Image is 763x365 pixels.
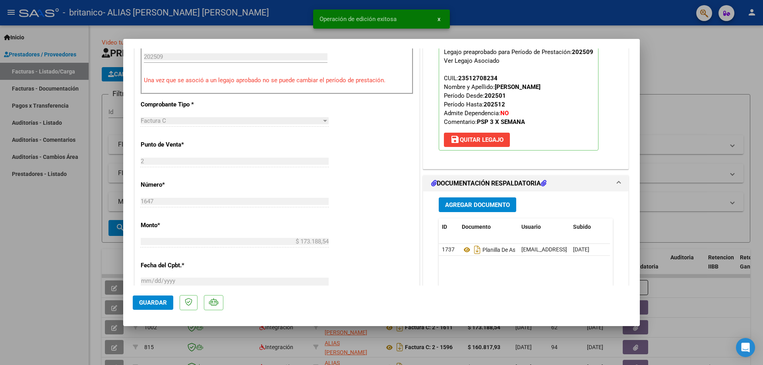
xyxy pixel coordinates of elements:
span: [EMAIL_ADDRESS][DOMAIN_NAME] - [PERSON_NAME] [PERSON_NAME] ALIAS [521,246,716,253]
span: ID [442,224,447,230]
span: Comentario: [444,118,525,126]
div: Ver Legajo Asociado [444,56,500,65]
strong: 202509 [572,48,593,56]
p: Fecha del Cpbt. [141,261,223,270]
button: Guardar [133,295,173,310]
datatable-header-cell: Acción [610,218,649,236]
span: 1737 [442,246,455,253]
mat-expansion-panel-header: DOCUMENTACIÓN RESPALDATORIA [423,176,628,191]
div: 23512708234 [458,74,498,83]
p: Número [141,180,223,189]
span: Usuario [521,224,541,230]
p: Monto [141,221,223,230]
div: DOCUMENTACIÓN RESPALDATORIA [423,191,628,356]
p: Comprobante Tipo * [141,100,223,109]
span: Planilla De Asistencia [462,247,534,253]
span: x [438,15,440,23]
span: CUIL: Nombre y Apellido: Período Desde: Período Hasta: Admite Dependencia: [444,75,540,126]
datatable-header-cell: ID [439,218,459,236]
p: Una vez que se asoció a un legajo aprobado no se puede cambiar el período de prestación. [144,76,410,85]
datatable-header-cell: Subido [570,218,610,236]
datatable-header-cell: Usuario [518,218,570,236]
mat-icon: save [450,135,460,144]
strong: 202501 [484,92,506,99]
span: Agregar Documento [445,201,510,209]
strong: 202512 [484,101,505,108]
strong: [PERSON_NAME] [495,83,540,91]
p: Legajo preaprobado para Período de Prestación: [439,45,598,151]
span: [DATE] [573,246,589,253]
span: Quitar Legajo [450,136,504,143]
i: Descargar documento [472,243,482,256]
span: Subido [573,224,591,230]
datatable-header-cell: Documento [459,218,518,236]
span: Factura C [141,117,166,124]
div: Open Intercom Messenger [736,338,755,357]
p: Punto de Venta [141,140,223,149]
strong: PSP 3 X SEMANA [477,118,525,126]
span: Operación de edición exitosa [320,15,397,23]
button: Quitar Legajo [444,133,510,147]
button: x [431,12,447,26]
span: Documento [462,224,491,230]
strong: NO [500,110,509,117]
h1: DOCUMENTACIÓN RESPALDATORIA [431,179,546,188]
button: Agregar Documento [439,197,516,212]
span: Guardar [139,299,167,306]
